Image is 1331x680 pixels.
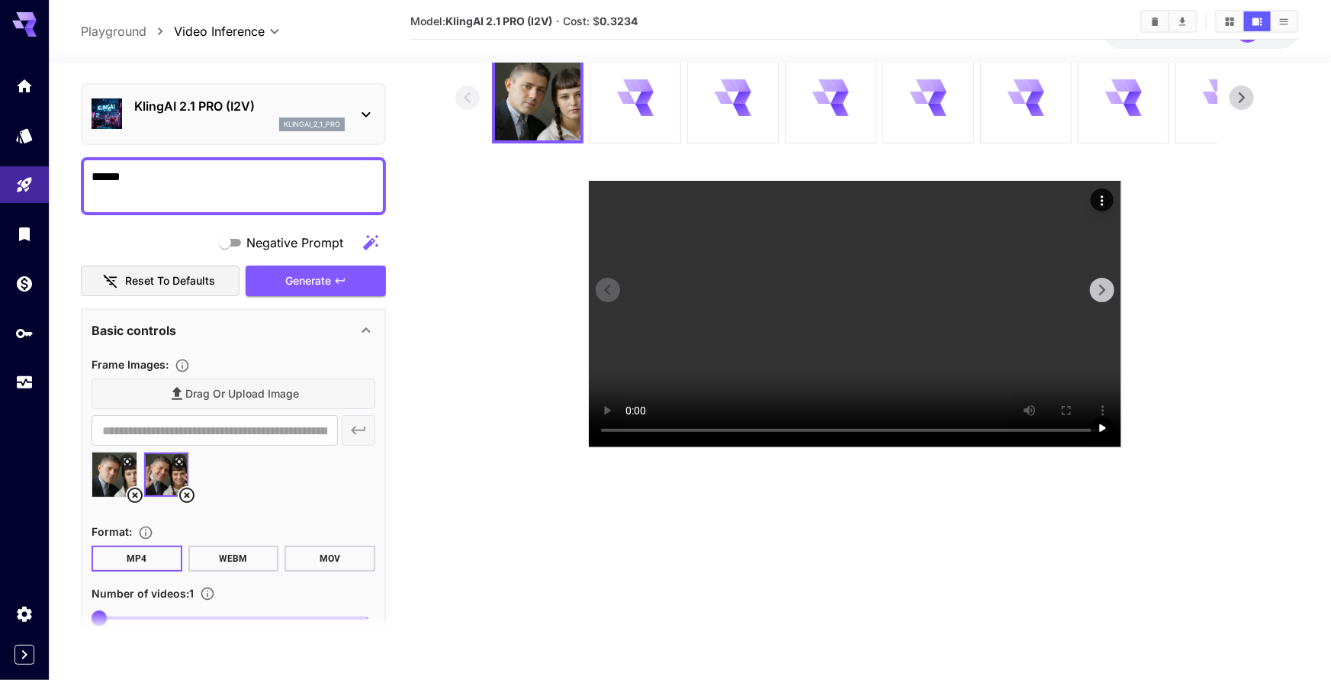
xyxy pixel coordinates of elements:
div: Usage [15,373,34,392]
div: Actions [1091,189,1114,211]
div: Library [15,224,34,243]
img: AfkkQjn+dZjRAAAAAElFTkSuQmCC [495,55,580,140]
button: MOV [285,546,375,572]
button: WEBM [188,546,279,572]
button: Expand sidebar [14,645,34,665]
p: · [556,12,560,31]
p: Basic controls [92,321,176,340]
div: Home [15,76,34,95]
span: Number of videos : 1 [92,587,194,600]
div: Settings [15,604,34,624]
button: Show media in list view [1271,11,1297,31]
div: Wallet [15,274,34,293]
b: 0.3234 [600,15,638,27]
button: Upload frame images. [169,358,196,373]
div: Basic controls [92,312,375,349]
b: KlingAI 2.1 PRO (I2V) [445,15,552,27]
p: klingai_2_1_pro [284,119,340,130]
span: Model: [410,15,552,27]
div: Show media in grid viewShow media in video viewShow media in list view [1215,10,1299,33]
button: Show media in video view [1244,11,1271,31]
span: Negative Prompt [246,234,343,252]
div: API Keys [15,324,34,343]
span: Generate [285,272,331,291]
span: Format : [92,525,132,538]
div: Playground [15,176,34,195]
div: Models [15,126,34,145]
button: Generate [246,266,386,297]
button: Reset to defaults [81,266,240,297]
span: Video Inference [174,22,265,40]
button: Clear All [1142,11,1169,31]
p: KlingAI 2.1 PRO (I2V) [134,97,345,115]
button: Choose the file format for the output video. [132,525,159,540]
div: Play video [1091,417,1114,440]
a: Playground [81,22,146,40]
span: Frame Images : [92,358,169,371]
button: Download All [1169,11,1196,31]
div: Clear AllDownload All [1140,10,1198,33]
button: Specify how many videos to generate in a single request. Each video generation will be charged se... [194,586,221,601]
nav: breadcrumb [81,22,174,40]
button: MP4 [92,546,182,572]
span: Cost: $ [564,15,638,27]
button: Show media in grid view [1217,11,1243,31]
div: KlingAI 2.1 PRO (I2V)klingai_2_1_pro [92,91,375,137]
